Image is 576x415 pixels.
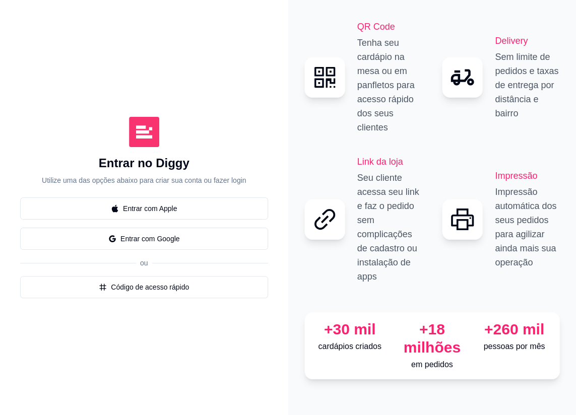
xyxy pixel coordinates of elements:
span: apple [111,204,119,213]
p: Sem limite de pedidos e taxas de entrega por distância e bairro [495,50,560,120]
p: pessoas por mês [477,340,551,353]
h1: Entrar no Diggy [99,155,189,171]
p: cardápios criados [313,340,387,353]
div: +30 mil [313,320,387,338]
span: ou [136,259,152,267]
button: googleEntrar com Google [20,228,268,250]
p: Impressão automática dos seus pedidos para agilizar ainda mais sua operação [495,185,560,269]
span: google [108,235,116,243]
p: em pedidos [395,359,469,371]
p: Seu cliente acessa seu link e faz o pedido sem complicações de cadastro ou instalação de apps [357,171,422,284]
h2: Impressão [495,169,560,183]
p: Tenha seu cardápio na mesa ou em panfletos para acesso rápido dos seus clientes [357,36,422,134]
h2: Delivery [495,34,560,48]
p: Utilize uma das opções abaixo para criar sua conta ou fazer login [42,175,246,185]
button: appleEntrar com Apple [20,197,268,220]
img: Diggy [129,117,159,147]
div: +18 milhões [395,320,469,357]
h2: Link da loja [357,155,422,169]
span: number [99,283,107,291]
h2: QR Code [357,20,422,34]
button: numberCódigo de acesso rápido [20,276,268,298]
div: +260 mil [477,320,551,338]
